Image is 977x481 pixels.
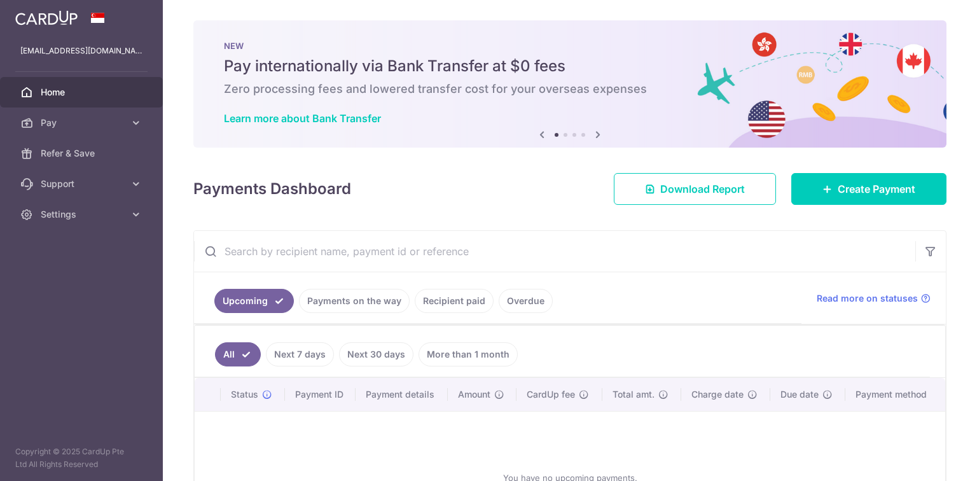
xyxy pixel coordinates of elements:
a: Create Payment [791,173,946,205]
th: Payment method [845,378,945,411]
th: Payment ID [285,378,356,411]
a: Learn more about Bank Transfer [224,112,381,125]
span: Create Payment [838,181,915,197]
span: Support [41,178,125,190]
span: Read more on statuses [817,292,918,305]
h4: Payments Dashboard [193,178,351,200]
a: Payments on the way [299,289,410,313]
span: Status [231,388,258,401]
th: Payment details [356,378,448,411]
span: Pay [41,116,125,129]
span: Total amt. [613,388,655,401]
h6: Zero processing fees and lowered transfer cost for your overseas expenses [224,81,916,97]
span: Home [41,86,125,99]
a: All [215,342,261,366]
span: Refer & Save [41,147,125,160]
span: CardUp fee [527,388,575,401]
span: Download Report [660,181,745,197]
img: CardUp [15,10,78,25]
h5: Pay internationally via Bank Transfer at $0 fees [224,56,916,76]
p: [EMAIL_ADDRESS][DOMAIN_NAME] [20,45,142,57]
a: Next 7 days [266,342,334,366]
a: Recipient paid [415,289,494,313]
p: NEW [224,41,916,51]
a: Download Report [614,173,776,205]
a: More than 1 month [419,342,518,366]
img: Bank transfer banner [193,20,946,148]
span: Charge date [691,388,744,401]
input: Search by recipient name, payment id or reference [194,231,915,272]
a: Read more on statuses [817,292,931,305]
a: Upcoming [214,289,294,313]
span: Amount [458,388,490,401]
a: Overdue [499,289,553,313]
a: Next 30 days [339,342,413,366]
span: Due date [780,388,819,401]
span: Settings [41,208,125,221]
